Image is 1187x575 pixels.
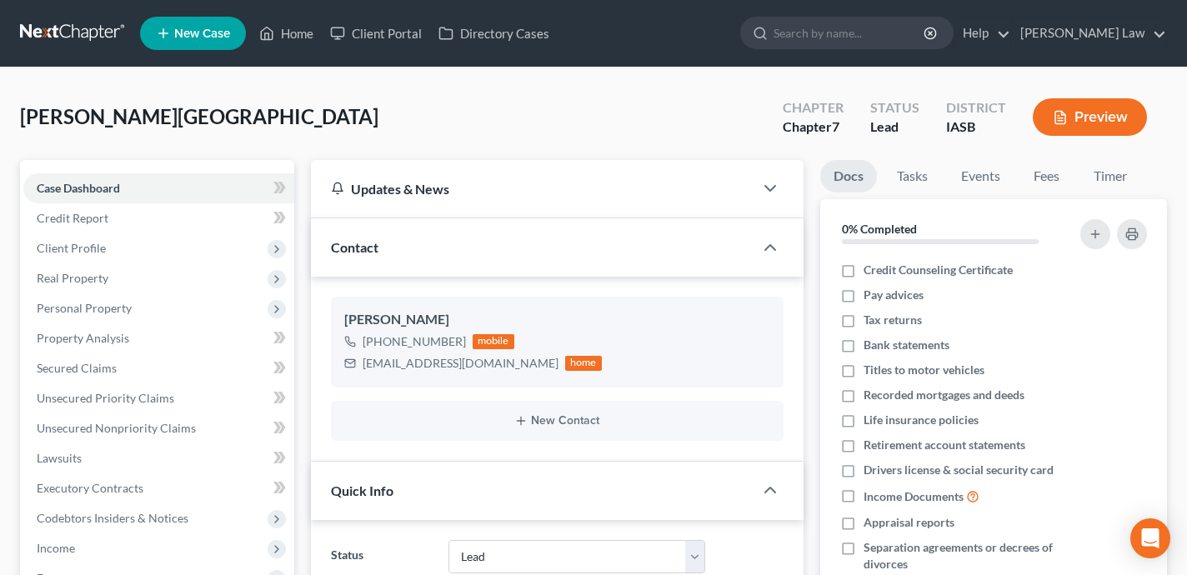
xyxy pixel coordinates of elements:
strong: 0% Completed [842,222,917,236]
div: Chapter [783,117,844,137]
span: Drivers license & social security card [864,462,1054,478]
button: New Contact [344,414,770,427]
div: District [946,98,1006,117]
a: Home [251,18,322,48]
a: Secured Claims [23,353,294,383]
a: Executory Contracts [23,473,294,503]
span: Income Documents [864,488,964,505]
a: Help [954,18,1010,48]
span: Personal Property [37,301,132,315]
input: Search by name... [774,17,926,48]
span: Credit Report [37,211,108,225]
a: Unsecured Priority Claims [23,383,294,413]
a: Client Portal [322,18,430,48]
span: Case Dashboard [37,181,120,195]
span: Tax returns [864,312,922,328]
div: [PHONE_NUMBER] [363,333,466,350]
div: IASB [946,117,1006,137]
div: home [565,356,602,371]
span: Contact [331,239,378,255]
a: Unsecured Nonpriority Claims [23,413,294,443]
span: Credit Counseling Certificate [864,262,1013,278]
span: Recorded mortgages and deeds [864,387,1024,403]
span: Pay advices [864,287,924,303]
span: Bank statements [864,337,949,353]
span: Unsecured Priority Claims [37,391,174,405]
span: Quick Info [331,482,393,498]
span: Secured Claims [37,361,117,375]
span: Life insurance policies [864,412,979,428]
button: Preview [1033,98,1147,136]
label: Status [323,540,440,573]
div: Open Intercom Messenger [1130,518,1170,558]
span: New Case [174,27,230,40]
a: Credit Report [23,203,294,233]
span: Retirement account statements [864,437,1025,453]
span: Lawsuits [37,451,82,465]
span: Titles to motor vehicles [864,362,984,378]
span: Real Property [37,271,108,285]
a: [PERSON_NAME] Law [1012,18,1166,48]
span: Unsecured Nonpriority Claims [37,421,196,435]
a: Docs [820,160,877,192]
a: Tasks [884,160,941,192]
a: Events [948,160,1014,192]
div: [EMAIL_ADDRESS][DOMAIN_NAME] [363,355,558,372]
div: mobile [473,334,514,349]
span: [PERSON_NAME][GEOGRAPHIC_DATA] [20,104,378,128]
span: Income [37,541,75,555]
div: Lead [870,117,919,137]
a: Case Dashboard [23,173,294,203]
div: Chapter [783,98,844,117]
a: Timer [1080,160,1140,192]
span: Appraisal reports [864,514,954,531]
span: Property Analysis [37,331,129,345]
div: Status [870,98,919,117]
span: Client Profile [37,241,106,255]
span: Executory Contracts [37,481,143,495]
div: [PERSON_NAME] [344,310,770,330]
a: Property Analysis [23,323,294,353]
a: Directory Cases [430,18,558,48]
div: Updates & News [331,180,734,197]
a: Fees [1020,160,1074,192]
span: 7 [832,118,839,134]
span: Separation agreements or decrees of divorces [864,539,1066,572]
a: Lawsuits [23,443,294,473]
span: Codebtors Insiders & Notices [37,511,188,525]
